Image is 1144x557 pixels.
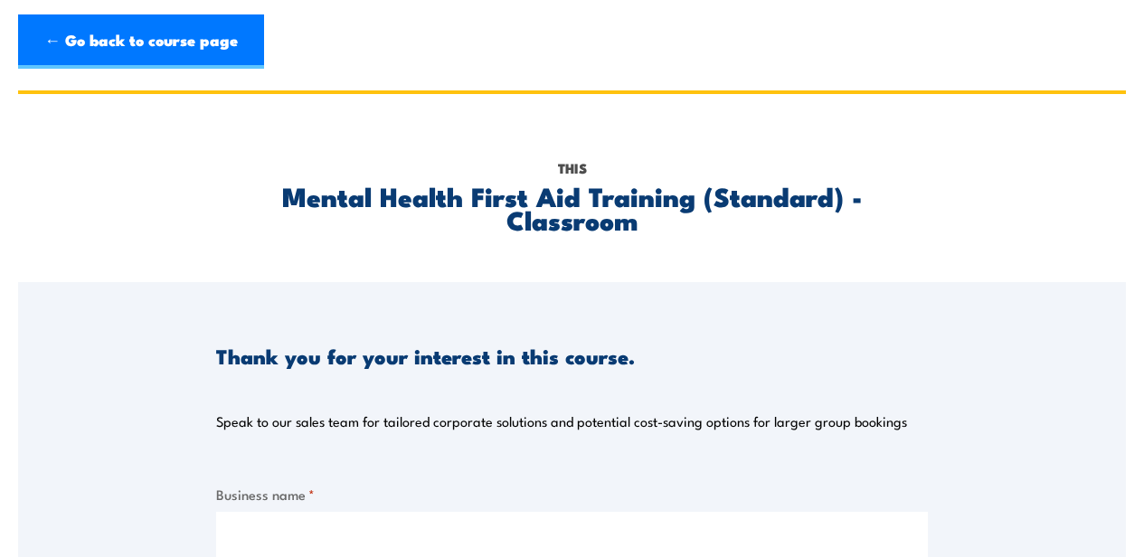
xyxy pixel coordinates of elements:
[216,412,907,430] p: Speak to our sales team for tailored corporate solutions and potential cost-saving options for la...
[216,158,928,178] p: This
[18,14,264,69] a: ← Go back to course page
[216,184,928,231] h2: Mental Health First Aid Training (Standard) - Classroom
[216,345,635,366] h3: Thank you for your interest in this course.
[216,484,928,505] label: Business name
